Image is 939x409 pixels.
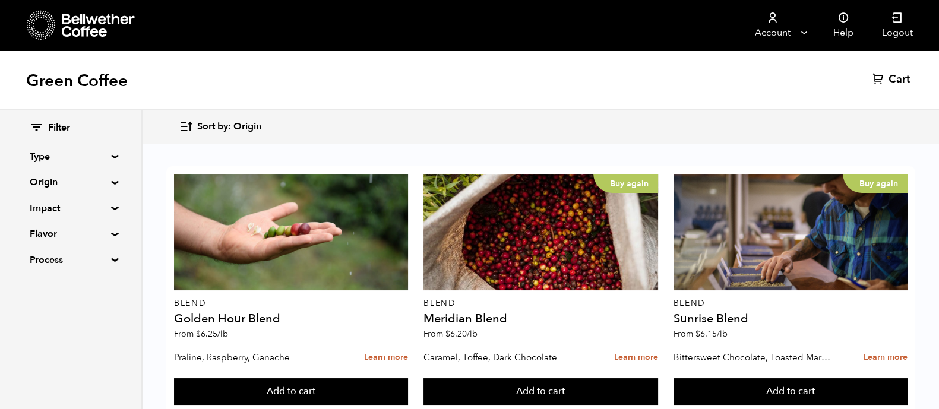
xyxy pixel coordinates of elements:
p: Blend [174,299,408,307]
bdi: 6.20 [445,328,478,340]
p: Caramel, Toffee, Dark Chocolate [423,348,583,366]
h4: Meridian Blend [423,313,657,325]
button: Add to cart [174,378,408,405]
p: Blend [674,299,908,307]
p: Blend [423,299,657,307]
button: Add to cart [423,378,657,405]
h4: Sunrise Blend [674,313,908,325]
h4: Golden Hour Blend [174,313,408,325]
span: Sort by: Origin [197,121,261,134]
bdi: 6.15 [695,328,728,340]
span: /lb [717,328,728,340]
span: From [423,328,478,340]
summary: Impact [30,201,112,215]
summary: Flavor [30,227,112,241]
p: Buy again [843,174,908,193]
span: $ [695,328,700,340]
a: Learn more [364,345,408,370]
a: Learn more [614,345,658,370]
span: $ [196,328,201,340]
summary: Process [30,253,112,267]
span: From [174,328,228,340]
bdi: 6.25 [196,328,228,340]
span: From [674,328,728,340]
p: Praline, Raspberry, Ganache [174,348,333,366]
a: Buy again [674,174,908,290]
a: Cart [872,72,913,87]
button: Add to cart [674,378,908,405]
summary: Origin [30,175,112,189]
a: Buy again [423,174,657,290]
p: Bittersweet Chocolate, Toasted Marshmallow, Candied Orange, Praline [674,348,833,366]
h1: Green Coffee [26,70,128,91]
summary: Type [30,150,112,164]
span: /lb [467,328,478,340]
span: Filter [48,122,70,135]
button: Sort by: Origin [179,113,261,141]
span: /lb [217,328,228,340]
p: Buy again [593,174,658,193]
span: $ [445,328,450,340]
a: Learn more [864,345,908,370]
span: Cart [889,72,910,87]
